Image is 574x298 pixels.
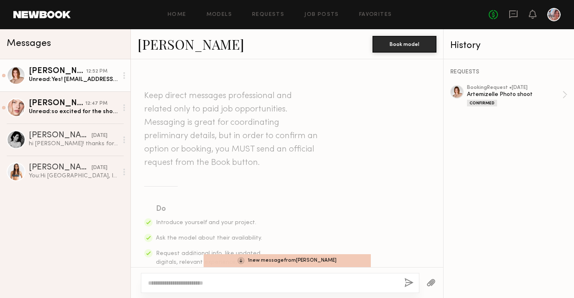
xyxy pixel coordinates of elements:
[85,100,107,108] div: 12:47 PM
[252,12,284,18] a: Requests
[29,172,118,180] div: You: Hi [GEOGRAPHIC_DATA], I hope you had a good long weekend! I just wanted to follow up and con...
[29,67,86,76] div: [PERSON_NAME]
[86,68,107,76] div: 12:52 PM
[29,108,118,116] div: Unread: so excited for the shoot!!!
[207,12,232,18] a: Models
[467,85,562,91] div: booking Request • [DATE]
[156,220,256,225] span: Introduce yourself and your project.
[156,235,262,241] span: Ask the model about their availability.
[29,131,92,140] div: [PERSON_NAME]
[138,35,244,53] a: [PERSON_NAME]
[168,12,186,18] a: Home
[92,132,107,140] div: [DATE]
[450,41,567,51] div: History
[29,164,92,172] div: [PERSON_NAME]
[372,40,436,47] a: Book model
[92,164,107,172] div: [DATE]
[29,99,85,108] div: [PERSON_NAME]
[29,76,118,83] div: Unread: Yes! [EMAIL_ADDRESS][PERSON_NAME][DOMAIN_NAME]
[467,91,562,98] div: Artemizelle Photo shoot
[450,69,567,75] div: REQUESTS
[29,140,118,148] div: hi [PERSON_NAME]! thanks for your message I would love to work on this shoot with you and your team
[467,85,567,106] a: bookingRequest •[DATE]Artemizelle Photo shootConfirmed
[156,203,263,215] div: Do
[372,36,436,53] button: Book model
[304,12,339,18] a: Job Posts
[144,89,320,169] header: Keep direct messages professional and related only to paid job opportunities. Messaging is great ...
[359,12,392,18] a: Favorites
[467,100,497,106] div: Confirmed
[204,254,371,267] div: 1 new message from [PERSON_NAME]
[7,39,51,48] span: Messages
[156,251,260,274] span: Request additional info, like updated digitals, relevant experience, other skills, etc.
